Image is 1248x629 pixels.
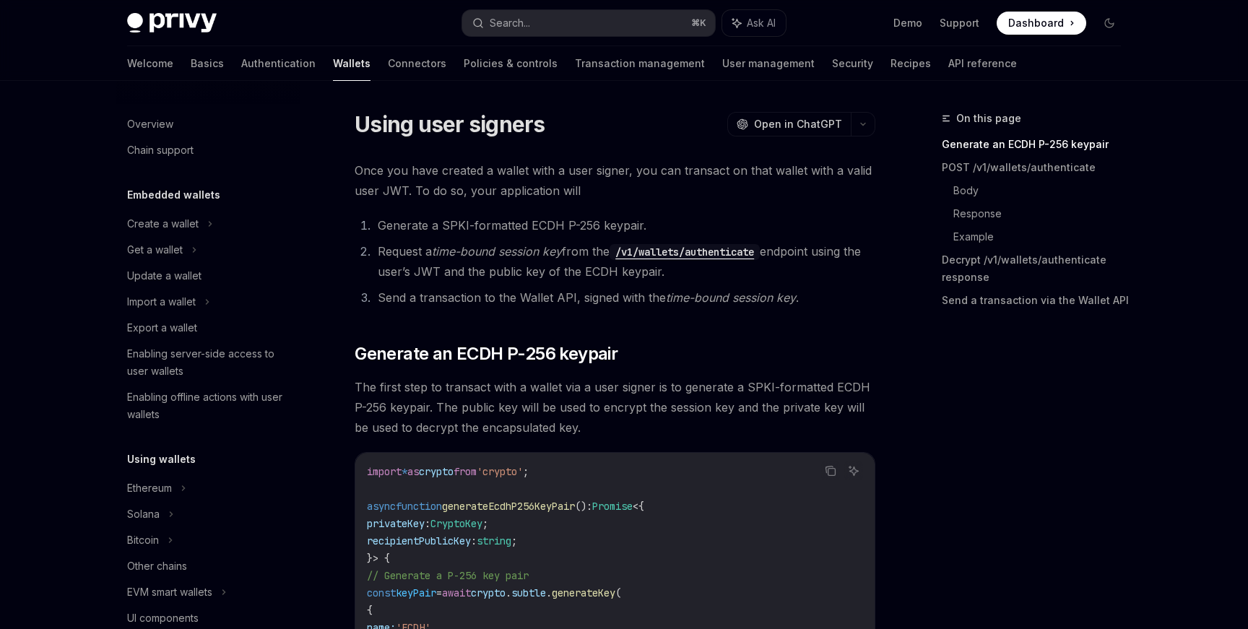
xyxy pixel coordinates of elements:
a: Recipes [890,46,931,81]
a: Welcome [127,46,173,81]
div: Overview [127,116,173,133]
span: function [396,500,442,513]
div: Search... [490,14,530,32]
a: Support [940,16,979,30]
span: : [586,500,592,513]
span: // Generate a P-256 key pair [367,569,529,582]
a: User management [722,46,815,81]
img: dark logo [127,13,217,33]
span: await [442,586,471,599]
a: Body [953,179,1132,202]
em: time-bound session key [666,290,796,305]
button: Copy the contents from the code block [821,461,840,480]
h1: Using user signers [355,111,545,137]
span: crypto [471,586,506,599]
span: <{ [633,500,644,513]
span: generateKey [552,586,615,599]
div: Enabling offline actions with user wallets [127,389,292,423]
span: ; [523,465,529,478]
a: Transaction management [575,46,705,81]
span: . [546,586,552,599]
li: Generate a SPKI-formatted ECDH P-256 keypair. [373,215,875,235]
span: () [575,500,586,513]
span: generateEcdhP256KeyPair [442,500,575,513]
li: Send a transaction to the Wallet API, signed with the . [373,287,875,308]
code: /v1/wallets/authenticate [610,244,760,260]
span: { [367,604,373,617]
span: CryptoKey [430,517,482,530]
span: crypto [419,465,454,478]
a: Send a transaction via the Wallet API [942,289,1132,312]
button: Open in ChatGPT [727,112,851,136]
span: privateKey [367,517,425,530]
span: as [407,465,419,478]
span: Once you have created a wallet with a user signer, you can transact on that wallet with a valid u... [355,160,875,201]
span: . [506,586,511,599]
a: Demo [893,16,922,30]
span: const [367,586,396,599]
span: ( [615,586,621,599]
span: : [425,517,430,530]
h5: Using wallets [127,451,196,468]
button: Search...⌘K [462,10,715,36]
a: API reference [948,46,1017,81]
a: Policies & controls [464,46,558,81]
span: ; [482,517,488,530]
em: time-bound session key [432,244,562,259]
li: Request a from the endpoint using the user’s JWT and the public key of the ECDH keypair. [373,241,875,282]
div: Import a wallet [127,293,196,311]
a: Authentication [241,46,316,81]
a: Overview [116,111,300,137]
span: recipientPublicKey [367,534,471,547]
a: Enabling offline actions with user wallets [116,384,300,428]
div: Update a wallet [127,267,201,285]
a: Basics [191,46,224,81]
div: Export a wallet [127,319,197,337]
span: }> { [367,552,390,565]
a: Dashboard [997,12,1086,35]
span: Dashboard [1008,16,1064,30]
span: keyPair [396,586,436,599]
div: Ethereum [127,480,172,497]
div: Other chains [127,558,187,575]
span: Generate an ECDH P-256 keypair [355,342,617,365]
span: Promise [592,500,633,513]
span: subtle [511,586,546,599]
a: Other chains [116,553,300,579]
button: Ask AI [844,461,863,480]
span: = [436,586,442,599]
div: Solana [127,506,160,523]
a: Decrypt /v1/wallets/authenticate response [942,248,1132,289]
a: Security [832,46,873,81]
span: The first step to transact with a wallet via a user signer is to generate a SPKI-formatted ECDH P... [355,377,875,438]
span: On this page [956,110,1021,127]
a: Update a wallet [116,263,300,289]
button: Toggle dark mode [1098,12,1121,35]
a: Response [953,202,1132,225]
a: Connectors [388,46,446,81]
span: from [454,465,477,478]
a: Generate an ECDH P-256 keypair [942,133,1132,156]
span: ; [511,534,517,547]
span: Open in ChatGPT [754,117,842,131]
a: Wallets [333,46,370,81]
a: POST /v1/wallets/authenticate [942,156,1132,179]
div: Get a wallet [127,241,183,259]
span: Ask AI [747,16,776,30]
div: Create a wallet [127,215,199,233]
a: Enabling server-side access to user wallets [116,341,300,384]
button: Ask AI [722,10,786,36]
span: 'crypto' [477,465,523,478]
span: import [367,465,402,478]
span: string [477,534,511,547]
span: ⌘ K [691,17,706,29]
span: : [471,534,477,547]
h5: Embedded wallets [127,186,220,204]
div: Enabling server-side access to user wallets [127,345,292,380]
div: UI components [127,610,199,627]
div: Bitcoin [127,532,159,549]
a: Example [953,225,1132,248]
a: Chain support [116,137,300,163]
div: EVM smart wallets [127,584,212,601]
span: async [367,500,396,513]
